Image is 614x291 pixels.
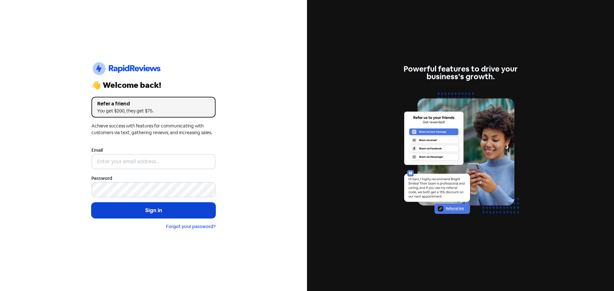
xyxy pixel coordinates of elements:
[398,88,523,226] img: referrals
[91,154,216,169] input: Enter your email address...
[91,203,216,218] button: Sign in
[97,108,210,114] div: You get $200, they get $75.
[166,224,216,229] a: Forgot your password?
[97,100,210,108] div: Refer a friend
[91,147,103,154] label: Email
[91,123,216,136] div: Achieve success with features for communicating with customers via text, gathering reviews, and i...
[398,65,523,80] div: Powerful features to drive your business's growth.
[91,175,112,182] label: Password
[91,81,216,89] div: 👋 Welcome back!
